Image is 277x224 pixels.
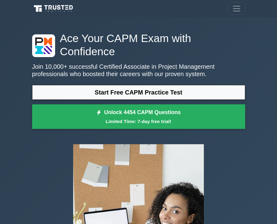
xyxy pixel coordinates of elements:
a: Start Free CAPM Practice Test [32,85,245,100]
a: Unlock 4454 CAPM QuestionsLimited Time: 7-day free trial! [32,104,245,129]
p: Join 10,000+ successful Certified Associate in Project Management professionals who boosted their... [32,63,245,78]
small: Limited Time: 7-day free trial! [40,118,238,125]
h1: Ace Your CAPM Exam with Confidence [32,32,245,58]
button: Toggle navigation [228,2,245,15]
